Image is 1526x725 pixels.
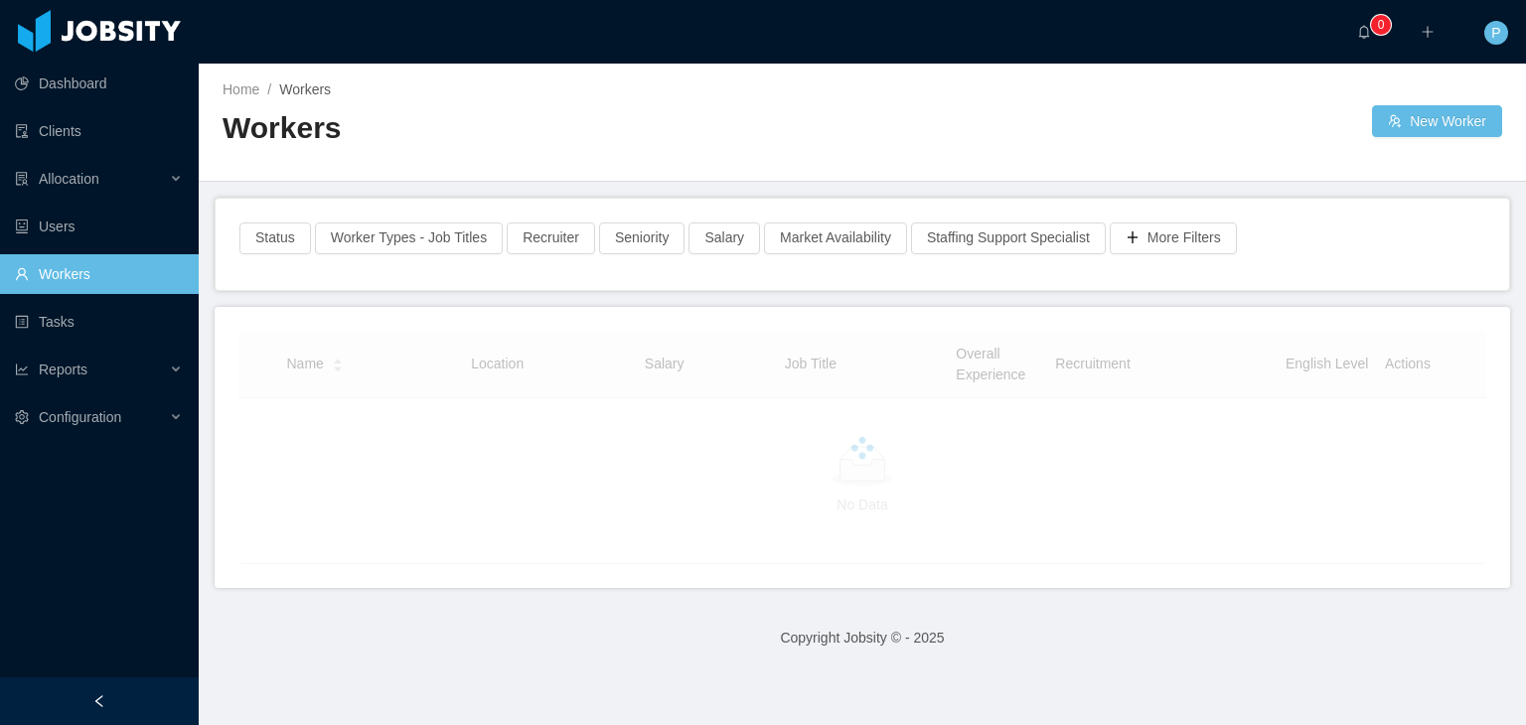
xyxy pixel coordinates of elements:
span: / [267,81,271,97]
i: icon: setting [15,410,29,424]
footer: Copyright Jobsity © - 2025 [199,604,1526,672]
button: Market Availability [764,222,907,254]
a: icon: robotUsers [15,207,183,246]
a: Home [223,81,259,97]
span: Workers [279,81,331,97]
button: Staffing Support Specialist [911,222,1106,254]
i: icon: plus [1421,25,1435,39]
button: icon: plusMore Filters [1110,222,1237,254]
button: Salary [688,222,760,254]
button: Worker Types - Job Titles [315,222,503,254]
button: Status [239,222,311,254]
span: Configuration [39,409,121,425]
i: icon: solution [15,172,29,186]
span: Reports [39,362,87,377]
h2: Workers [223,108,862,149]
a: icon: auditClients [15,111,183,151]
a: icon: profileTasks [15,302,183,342]
i: icon: bell [1357,25,1371,39]
button: icon: usergroup-addNew Worker [1372,105,1502,137]
sup: 0 [1371,15,1391,35]
button: Seniority [599,222,685,254]
i: icon: line-chart [15,362,29,376]
a: icon: pie-chartDashboard [15,64,183,103]
button: Recruiter [507,222,595,254]
span: Allocation [39,171,99,187]
a: icon: userWorkers [15,254,183,294]
span: P [1491,21,1500,45]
